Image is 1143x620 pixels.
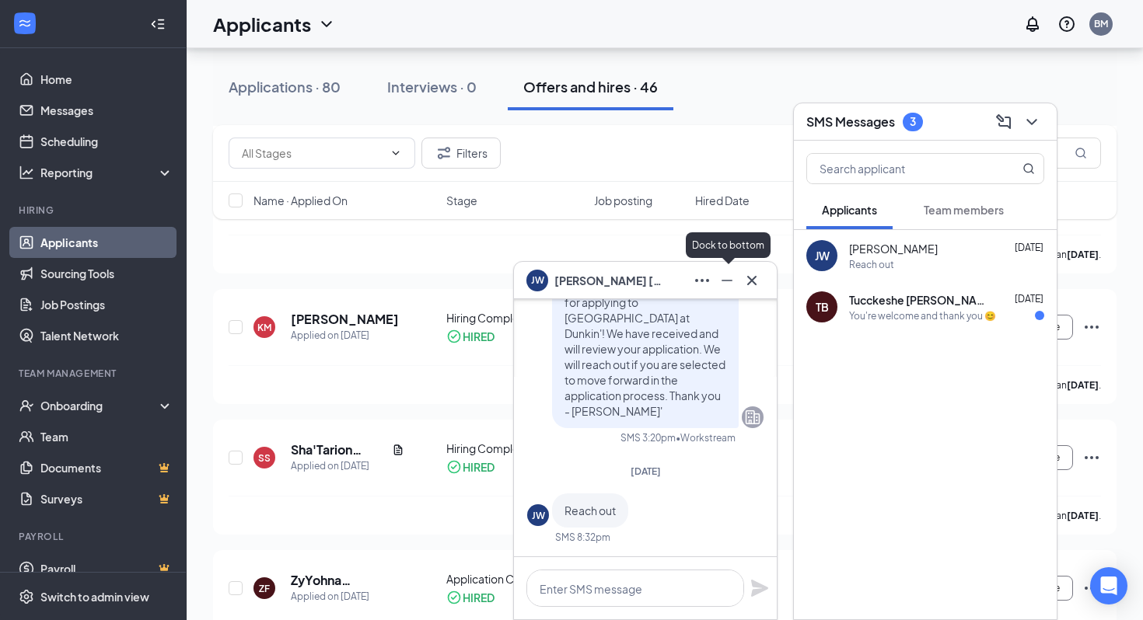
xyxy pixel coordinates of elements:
[1015,293,1043,305] span: [DATE]
[446,590,462,605] svg: CheckmarkCircle
[291,589,404,604] div: Applied on [DATE]
[40,64,173,95] a: Home
[40,227,173,258] a: Applicants
[743,408,762,427] svg: Company
[1094,17,1108,30] div: BM
[1082,448,1101,467] svg: Ellipses
[40,165,174,180] div: Reporting
[750,579,769,597] svg: Plane
[40,258,173,289] a: Sourcing Tools
[565,503,616,517] span: Reach out
[739,268,764,293] button: Cross
[446,459,462,475] svg: CheckmarkCircle
[523,77,658,96] div: Offers and hires · 46
[554,272,663,289] span: [PERSON_NAME] [PERSON_NAME]
[1015,242,1043,253] span: [DATE]
[390,147,402,159] svg: ChevronDown
[807,154,991,183] input: Search applicant
[291,441,386,458] h5: Sha'Tarion [PERSON_NAME]
[1023,15,1042,33] svg: Notifications
[446,329,462,344] svg: CheckmarkCircle
[532,509,545,522] div: JW
[40,289,173,320] a: Job Postings
[1067,249,1099,260] b: [DATE]
[229,77,341,96] div: Applications · 80
[1075,147,1087,159] svg: MagnifyingGlass
[463,329,495,344] div: HIRED
[991,110,1016,134] button: ComposeMessage
[446,193,477,208] span: Stage
[392,444,404,456] svg: Document
[806,113,895,131] h3: SMS Messages
[40,126,173,157] a: Scheduling
[150,16,166,32] svg: Collapse
[555,531,610,544] div: SMS 8:32pm
[446,441,584,456] div: Hiring Complete
[19,398,34,413] svg: UserCheck
[1022,113,1041,131] svg: ChevronDown
[690,268,715,293] button: Ellipses
[1090,567,1127,604] div: Open Intercom Messenger
[253,193,348,208] span: Name · Applied On
[676,431,736,444] span: • Workstream
[849,292,989,308] span: Tucckeshe [PERSON_NAME]
[695,193,750,208] span: Hired Date
[40,320,173,351] a: Talent Network
[242,145,383,162] input: All Stages
[17,16,33,31] svg: WorkstreamLogo
[446,571,584,587] div: Application Complete
[258,451,271,465] div: SS
[435,144,453,162] svg: Filter
[213,11,311,37] h1: Applicants
[40,483,173,514] a: SurveysCrown
[40,95,173,126] a: Messages
[718,271,736,290] svg: Minimize
[924,203,1004,217] span: Team members
[463,459,495,475] div: HIRED
[1019,110,1044,134] button: ChevronDown
[1067,510,1099,521] b: [DATE]
[19,204,170,217] div: Hiring
[19,165,34,180] svg: Analysis
[816,299,829,315] div: TB
[1082,318,1101,336] svg: Ellipses
[291,328,399,343] div: Applied on [DATE]
[40,452,173,483] a: DocumentsCrown
[849,241,938,256] span: [PERSON_NAME]
[693,271,711,290] svg: Ellipses
[291,311,399,328] h5: [PERSON_NAME]
[910,115,916,128] div: 3
[259,582,270,595] div: ZF
[463,590,495,605] div: HIRED
[994,113,1013,131] svg: ComposeMessage
[317,15,336,33] svg: ChevronDown
[291,458,404,474] div: Applied on [DATE]
[387,77,477,96] div: Interviews · 0
[291,572,404,589] h5: ZyYohna [PERSON_NAME]
[743,271,761,290] svg: Cross
[19,589,34,604] svg: Settings
[620,431,676,444] div: SMS 3:20pm
[1057,15,1076,33] svg: QuestionInfo
[421,138,501,169] button: Filter Filters
[565,280,725,418] span: Hi [PERSON_NAME], Thank you for applying to [GEOGRAPHIC_DATA] at Dunkin'! We have received and wi...
[446,310,584,326] div: Hiring Complete
[19,530,170,543] div: Payroll
[815,248,830,263] div: JW
[631,465,661,477] span: [DATE]
[1067,379,1099,391] b: [DATE]
[715,268,739,293] button: Minimize
[40,589,149,604] div: Switch to admin view
[257,321,271,334] div: KM
[849,258,894,271] div: Reach out
[1022,162,1035,175] svg: MagnifyingGlass
[19,367,170,380] div: Team Management
[40,398,160,413] div: Onboarding
[40,421,173,452] a: Team
[594,193,652,208] span: Job posting
[40,553,173,584] a: PayrollCrown
[849,309,996,322] div: You're welcome and thank you 😊
[1082,579,1101,597] svg: Ellipses
[822,203,877,217] span: Applicants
